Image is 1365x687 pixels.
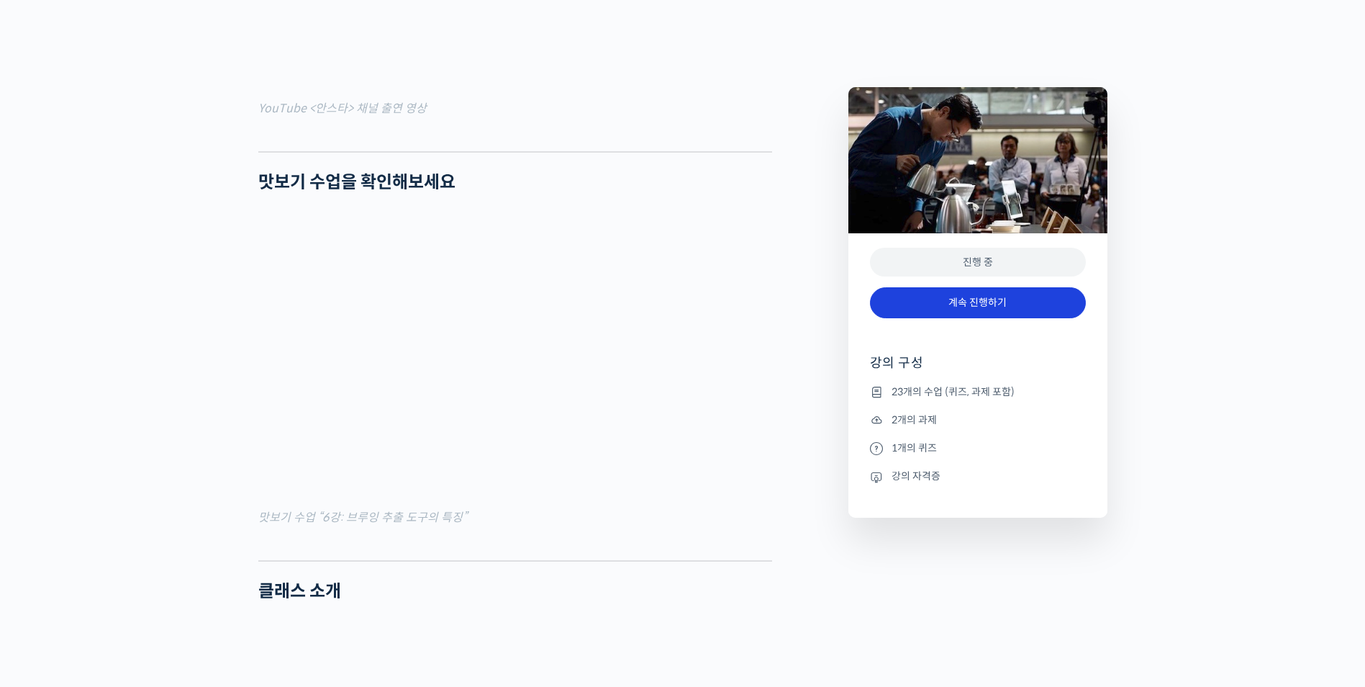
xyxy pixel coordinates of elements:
[186,457,276,493] a: 설정
[870,354,1086,383] h4: 강의 구성
[870,383,1086,400] li: 23개의 수업 (퀴즈, 과제 포함)
[258,510,467,525] span: 맛보기 수업 “6강: 브루잉 추출 도구의 특징”
[258,171,455,193] strong: 맛보기 수업을 확인해보세요
[4,457,95,493] a: 홈
[870,468,1086,485] li: 강의 자격증
[870,287,1086,318] a: 계속 진행하기
[870,248,1086,277] div: 진행 중
[222,478,240,490] span: 설정
[870,439,1086,457] li: 1개의 퀴즈
[45,478,54,490] span: 홈
[258,101,427,116] span: YouTube <안스타> 채널 출연 영상
[870,411,1086,428] li: 2개의 과제
[132,479,149,490] span: 대화
[95,457,186,493] a: 대화
[258,580,341,602] strong: 클래스 소개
